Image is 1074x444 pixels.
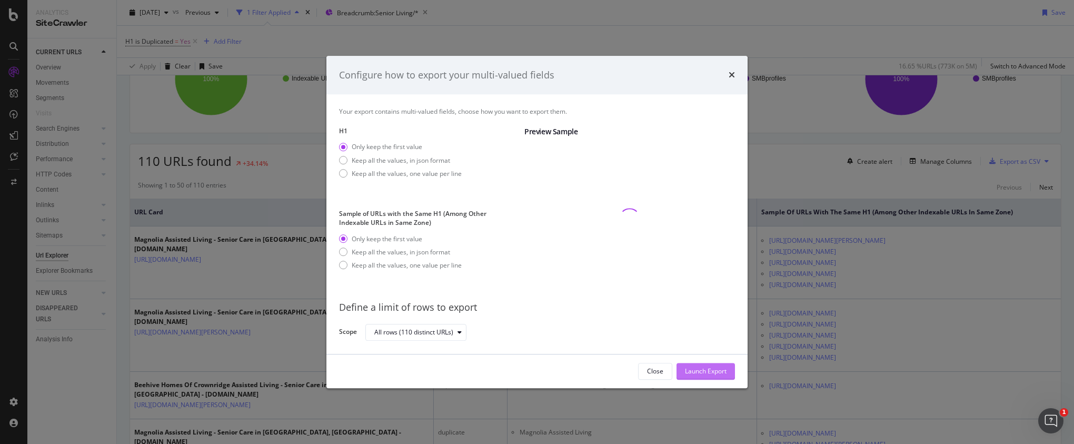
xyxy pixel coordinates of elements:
div: modal [326,56,748,389]
label: H1 [339,127,516,136]
div: Keep all the values, in json format [352,156,450,165]
div: Only keep the first value [339,143,462,152]
div: All rows (110 distinct URLs) [374,329,453,336]
div: Keep all the values, in json format [352,248,450,256]
div: Only keep the first value [352,143,422,152]
label: Sample of URLs with the Same H1 (Among Other Indexable URLs in Same Zone) [339,209,516,227]
button: All rows (110 distinct URLs) [365,324,466,341]
div: Configure how to export your multi-valued fields [339,68,554,82]
div: Keep all the values, one value per line [352,169,462,178]
div: Only keep the first value [352,234,422,243]
button: Launch Export [677,363,735,380]
span: 1 [1060,408,1068,417]
div: Launch Export [685,367,727,376]
label: Scope [339,327,357,339]
div: Define a limit of rows to export [339,301,735,315]
iframe: Intercom live chat [1038,408,1063,433]
div: times [729,68,735,82]
div: Keep all the values, one value per line [352,261,462,270]
div: Keep all the values, in json format [339,248,462,256]
button: Close [638,363,672,380]
div: Close [647,367,663,376]
div: Only keep the first value [339,234,462,243]
div: Your export contains multi-valued fields, choose how you want to export them. [339,107,735,116]
div: Preview Sample [524,127,735,137]
div: Keep all the values, in json format [339,156,462,165]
